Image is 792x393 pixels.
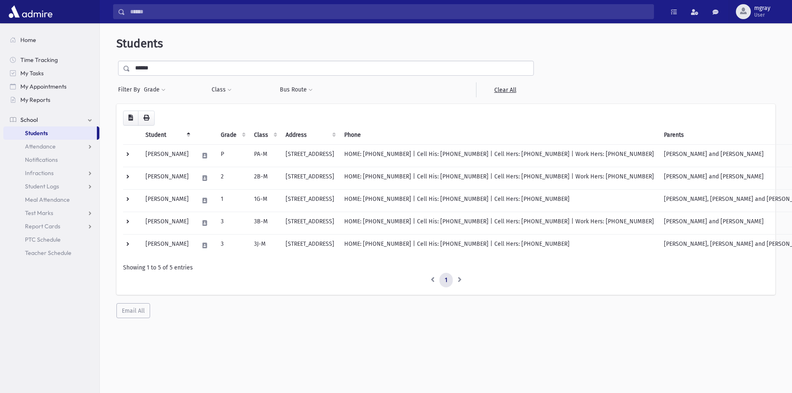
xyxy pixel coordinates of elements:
[116,37,163,50] span: Students
[20,96,50,104] span: My Reports
[439,273,453,288] a: 1
[3,93,99,106] a: My Reports
[25,209,53,217] span: Test Marks
[141,212,194,234] td: [PERSON_NAME]
[20,83,67,90] span: My Appointments
[211,82,232,97] button: Class
[476,82,534,97] a: Clear All
[281,167,339,189] td: [STREET_ADDRESS]
[216,144,249,167] td: P
[216,126,249,145] th: Grade: activate to sort column ascending
[249,212,281,234] td: 3B-M
[754,12,770,18] span: User
[3,140,99,153] a: Attendance
[3,126,97,140] a: Students
[141,144,194,167] td: [PERSON_NAME]
[20,116,38,124] span: School
[141,126,194,145] th: Student: activate to sort column descending
[281,189,339,212] td: [STREET_ADDRESS]
[20,56,58,64] span: Time Tracking
[125,4,654,19] input: Search
[141,189,194,212] td: [PERSON_NAME]
[3,67,99,80] a: My Tasks
[281,126,339,145] th: Address: activate to sort column ascending
[3,113,99,126] a: School
[25,249,72,257] span: Teacher Schedule
[25,143,56,150] span: Attendance
[123,111,138,126] button: CSV
[138,111,155,126] button: Print
[249,189,281,212] td: 1G-M
[3,53,99,67] a: Time Tracking
[3,80,99,93] a: My Appointments
[3,180,99,193] a: Student Logs
[216,189,249,212] td: 1
[281,212,339,234] td: [STREET_ADDRESS]
[25,169,54,177] span: Infractions
[249,144,281,167] td: PA-M
[25,156,58,163] span: Notifications
[3,153,99,166] a: Notifications
[141,167,194,189] td: [PERSON_NAME]
[20,36,36,44] span: Home
[25,183,59,190] span: Student Logs
[216,212,249,234] td: 3
[249,126,281,145] th: Class: activate to sort column ascending
[339,212,659,234] td: HOME: [PHONE_NUMBER] | Cell His: [PHONE_NUMBER] | Cell Hers: [PHONE_NUMBER] | Work Hers: [PHONE_N...
[249,167,281,189] td: 2B-M
[339,234,659,257] td: HOME: [PHONE_NUMBER] | Cell His: [PHONE_NUMBER] | Cell Hers: [PHONE_NUMBER]
[25,222,60,230] span: Report Cards
[3,220,99,233] a: Report Cards
[118,85,143,94] span: Filter By
[339,189,659,212] td: HOME: [PHONE_NUMBER] | Cell His: [PHONE_NUMBER] | Cell Hers: [PHONE_NUMBER]
[25,129,48,137] span: Students
[754,5,770,12] span: mgray
[25,236,61,243] span: PTC Schedule
[3,166,99,180] a: Infractions
[339,144,659,167] td: HOME: [PHONE_NUMBER] | Cell His: [PHONE_NUMBER] | Cell Hers: [PHONE_NUMBER] | Work Hers: [PHONE_N...
[7,3,54,20] img: AdmirePro
[339,126,659,145] th: Phone
[3,206,99,220] a: Test Marks
[141,234,194,257] td: [PERSON_NAME]
[339,167,659,189] td: HOME: [PHONE_NUMBER] | Cell His: [PHONE_NUMBER] | Cell Hers: [PHONE_NUMBER] | Work Hers: [PHONE_N...
[20,69,44,77] span: My Tasks
[123,263,769,272] div: Showing 1 to 5 of 5 entries
[3,246,99,260] a: Teacher Schedule
[3,233,99,246] a: PTC Schedule
[3,193,99,206] a: Meal Attendance
[116,303,150,318] button: Email All
[279,82,313,97] button: Bus Route
[216,234,249,257] td: 3
[3,33,99,47] a: Home
[281,144,339,167] td: [STREET_ADDRESS]
[281,234,339,257] td: [STREET_ADDRESS]
[143,82,166,97] button: Grade
[249,234,281,257] td: 3J-M
[216,167,249,189] td: 2
[25,196,70,203] span: Meal Attendance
